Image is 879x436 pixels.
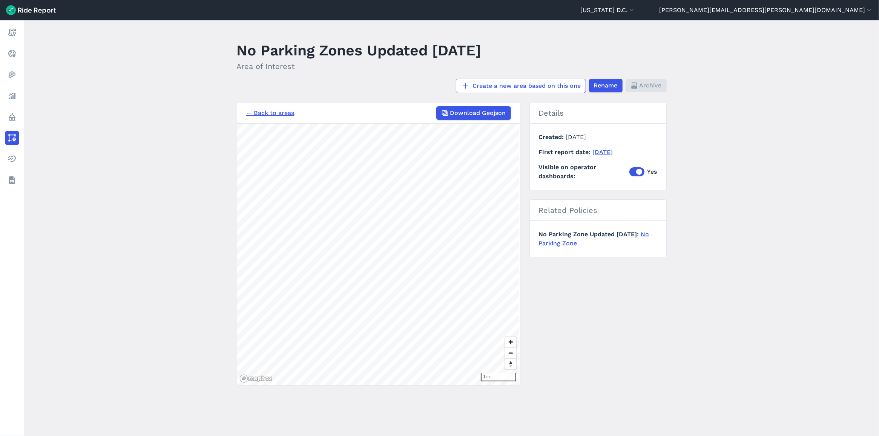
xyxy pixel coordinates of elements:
label: Yes [629,167,657,176]
button: [US_STATE] D.C. [580,6,635,15]
a: Heatmaps [5,68,19,81]
span: Download Geojson [450,109,506,118]
a: [DATE] [593,148,613,156]
span: Created [539,133,566,141]
h2: Area of Interest [237,61,482,72]
a: ← Back to areas [246,109,295,118]
a: Areas [5,131,19,145]
a: Create a new area based on this one [456,79,586,93]
span: Archive [640,81,662,90]
a: Health [5,152,19,166]
a: Policy [5,110,19,124]
h2: Related Policies [530,200,666,221]
span: First report date [539,148,593,156]
button: Zoom out [505,347,516,358]
span: Visible on operator dashboards [539,163,629,181]
a: Analyze [5,89,19,102]
a: Realtime [5,47,19,60]
div: 1 mi [481,373,516,381]
a: Report [5,26,19,39]
button: Zoom in [505,337,516,347]
h2: Details [530,102,666,124]
span: [DATE] [566,133,586,141]
a: Mapbox logo [239,374,273,383]
img: Ride Report [6,5,56,15]
h1: No Parking Zones Updated [DATE] [237,40,482,61]
button: Archive [626,79,667,92]
button: Rename [589,79,623,92]
span: No Parking Zone Updated [DATE] [539,231,641,238]
button: [PERSON_NAME][EMAIL_ADDRESS][PERSON_NAME][DOMAIN_NAME] [659,6,873,15]
button: Download Geojson [436,106,511,120]
a: Datasets [5,173,19,187]
canvas: Map [237,124,520,385]
button: Reset bearing to north [505,358,516,369]
span: Rename [594,81,618,90]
